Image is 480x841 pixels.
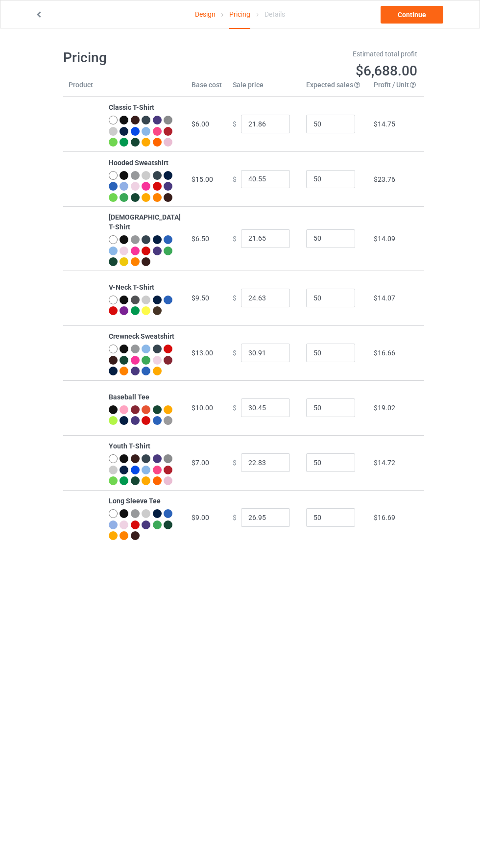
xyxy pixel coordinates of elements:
[109,283,154,291] b: V-Neck T-Shirt
[264,0,285,28] div: Details
[109,332,174,340] b: Crewneck Sweatshirt
[109,393,149,401] b: Baseball Tee
[374,349,395,357] span: $16.66
[233,294,237,302] span: $
[63,80,103,97] th: Product
[374,120,395,128] span: $14.75
[109,103,154,111] b: Classic T-Shirt
[192,235,209,243] span: $6.50
[192,294,209,302] span: $9.50
[301,80,368,97] th: Expected sales
[374,294,395,302] span: $14.07
[195,0,216,28] a: Design
[109,497,161,505] b: Long Sleeve Tee
[109,442,150,450] b: Youth T-Shirt
[164,454,172,463] img: heather_texture.png
[233,175,237,183] span: $
[233,234,237,242] span: $
[192,120,209,128] span: $6.00
[233,120,237,128] span: $
[233,349,237,357] span: $
[164,116,172,124] img: heather_texture.png
[227,80,301,97] th: Sale price
[192,349,213,357] span: $13.00
[374,404,395,412] span: $19.02
[374,235,395,243] span: $14.09
[356,63,417,79] span: $6,688.00
[192,459,209,467] span: $7.00
[247,49,417,59] div: Estimated total profit
[192,175,213,183] span: $15.00
[186,80,227,97] th: Base cost
[374,459,395,467] span: $14.72
[109,213,181,231] b: [DEMOGRAPHIC_DATA] T-Shirt
[233,514,237,521] span: $
[192,404,213,412] span: $10.00
[164,416,172,425] img: heather_texture.png
[381,6,443,24] a: Continue
[233,404,237,412] span: $
[63,49,234,67] h1: Pricing
[229,0,250,29] div: Pricing
[374,514,395,521] span: $16.69
[192,514,209,521] span: $9.00
[374,175,395,183] span: $23.76
[368,80,424,97] th: Profit / Unit
[233,459,237,467] span: $
[109,159,168,167] b: Hooded Sweatshirt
